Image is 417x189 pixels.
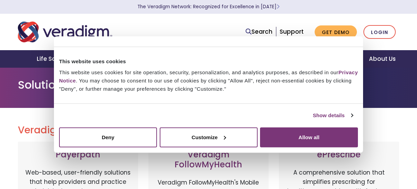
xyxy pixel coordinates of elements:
img: Veradigm logo [18,21,112,43]
h3: ePrescribe [286,150,392,160]
h2: Veradigm Solutions [18,124,399,136]
a: About Us [361,50,404,68]
a: Privacy Notice [59,69,358,83]
a: Search [246,27,272,36]
button: Allow all [260,127,358,147]
span: Learn More [277,3,280,10]
h3: Payerpath [25,150,131,160]
a: Get Demo [315,25,357,39]
h3: Veradigm FollowMyHealth [155,150,262,170]
a: The Veradigm Network: Recognized for Excellence in [DATE]Learn More [137,3,280,10]
div: This website uses cookies for site operation, security, personalization, and analytics purposes, ... [59,68,358,93]
a: Login [363,25,396,39]
div: This website uses cookies [59,57,358,66]
a: Life Sciences [29,50,86,68]
button: Deny [59,127,157,147]
h1: Solution Login [18,78,399,91]
a: Support [280,27,304,36]
button: Customize [160,127,258,147]
a: Show details [313,111,353,120]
